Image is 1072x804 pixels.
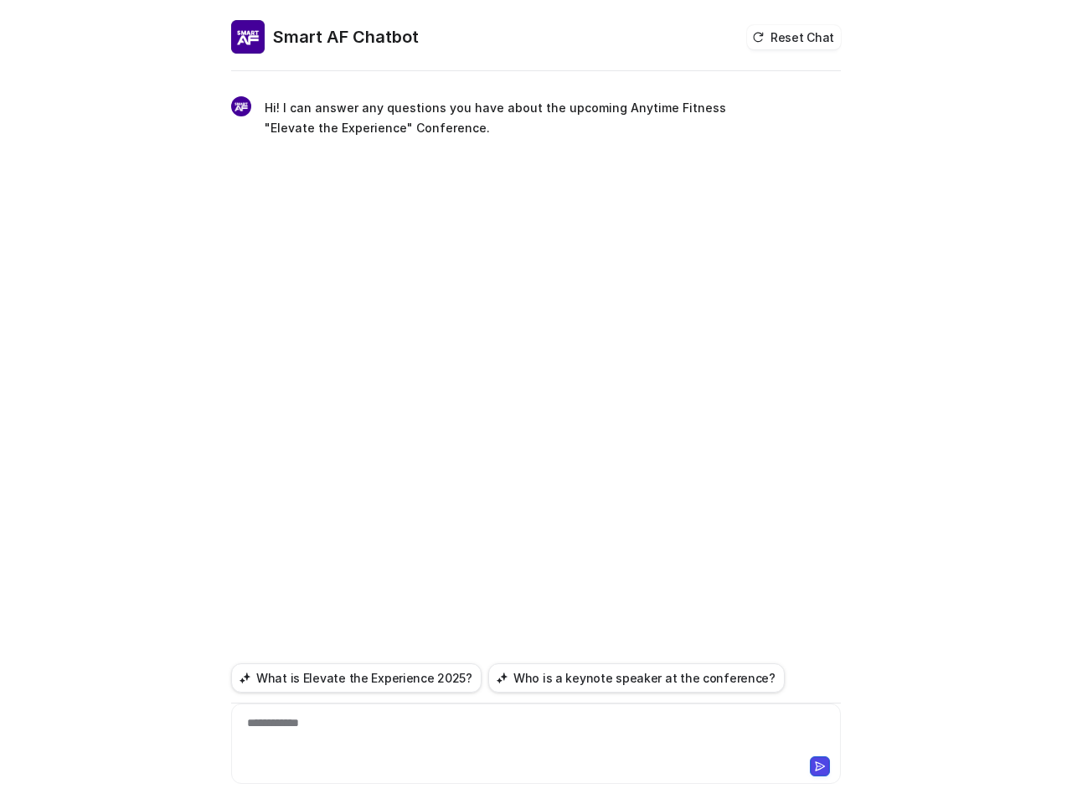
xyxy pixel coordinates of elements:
[231,20,265,54] img: Widget
[265,98,755,138] p: Hi! I can answer any questions you have about the upcoming Anytime Fitness "Elevate the Experienc...
[273,25,419,49] h2: Smart AF Chatbot
[231,96,251,116] img: Widget
[488,663,785,693] button: Who is a keynote speaker at the conference?
[747,25,841,49] button: Reset Chat
[231,663,482,693] button: What is Elevate the Experience 2025?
